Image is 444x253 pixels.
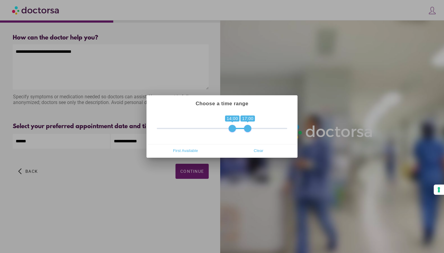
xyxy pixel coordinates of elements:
button: Clear [222,146,295,155]
span: First Available [151,146,220,155]
span: Clear [224,146,293,155]
span: 17:00 [240,115,255,122]
strong: Choose a time range [196,101,249,106]
button: First Available [149,146,222,155]
button: Your consent preferences for tracking technologies [434,185,444,195]
span: 14:00 [225,115,240,122]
